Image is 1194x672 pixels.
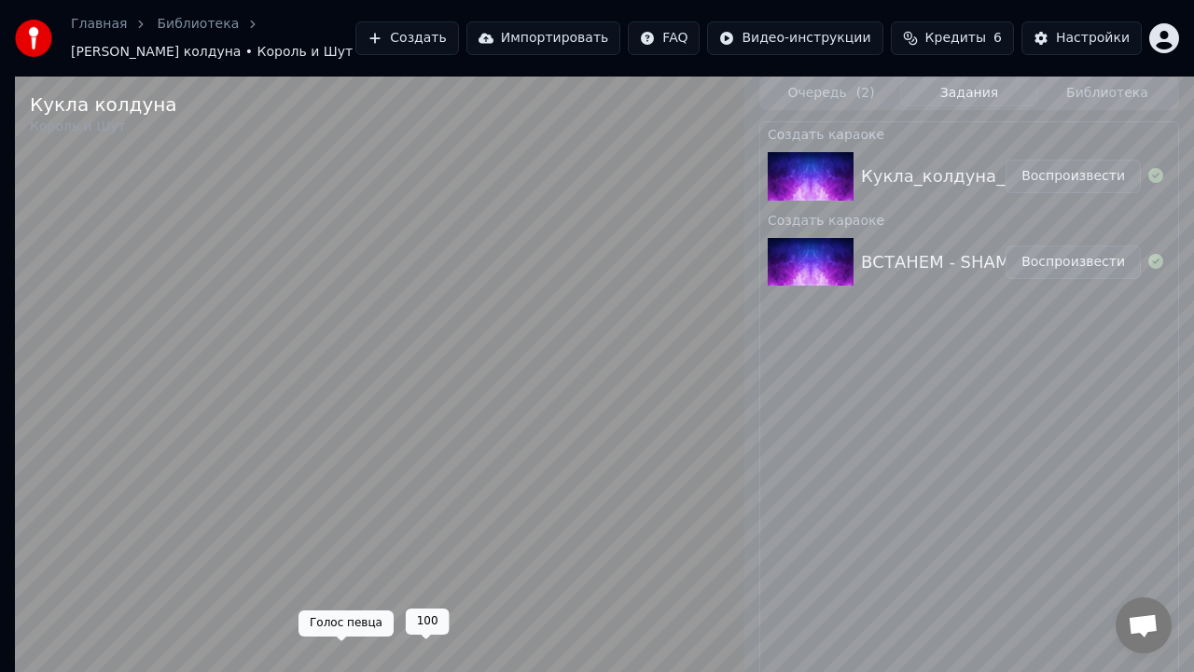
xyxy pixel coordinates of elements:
[762,79,900,106] button: Очередь
[30,118,177,136] div: Король и Шут
[30,91,177,118] div: Кукла колдуна
[71,15,355,62] nav: breadcrumb
[1056,29,1130,48] div: Настройки
[466,21,621,55] button: Импортировать
[900,79,1038,106] button: Задания
[355,21,458,55] button: Создать
[406,609,450,635] div: 100
[298,610,394,637] div: Голос певца
[856,84,875,103] span: ( 2 )
[1006,160,1141,193] button: Воспроизвести
[1006,245,1141,279] button: Воспроизвести
[1021,21,1142,55] button: Настройки
[1038,79,1176,106] button: Библиотека
[760,122,1178,145] div: Создать караоке
[760,208,1178,231] div: Создать караоке
[707,21,882,55] button: Видео-инструкции
[15,20,52,57] img: youka
[1116,597,1172,653] div: Открытый чат
[861,249,1184,275] div: ВСТАНЕМ - SHAMAN @snoopmusicbot
[157,15,239,34] a: Библиотека
[71,43,353,62] span: [PERSON_NAME] колдуна • Король и Шут
[925,29,986,48] span: Кредиты
[628,21,700,55] button: FAQ
[71,15,127,34] a: Главная
[891,21,1014,55] button: Кредиты6
[993,29,1002,48] span: 6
